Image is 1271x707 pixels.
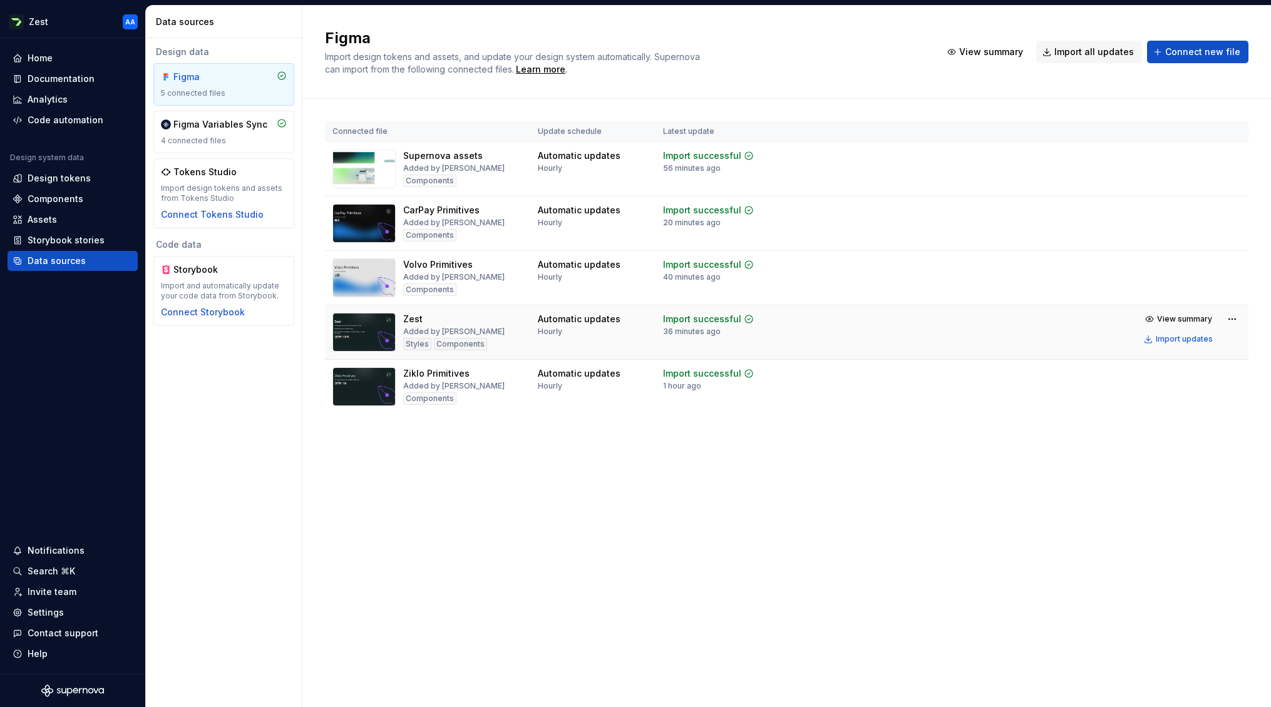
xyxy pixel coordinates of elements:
div: Added by [PERSON_NAME] [403,218,505,228]
a: Figma Variables Sync4 connected files [153,111,294,153]
a: Learn more [516,63,565,76]
div: Import successful [663,204,741,216]
button: Import updates [1140,330,1218,348]
button: View summary [941,41,1031,63]
div: Components [403,175,456,187]
div: Hourly [538,218,562,228]
a: Components [8,189,138,209]
div: Figma [173,71,234,83]
div: Components [403,392,456,405]
div: Analytics [28,93,68,106]
a: StorybookImport and automatically update your code data from Storybook.Connect Storybook [153,256,294,326]
a: Invite team [8,582,138,602]
div: Automatic updates [538,367,620,380]
a: Analytics [8,89,138,109]
div: Contact support [28,627,98,639]
div: Hourly [538,327,562,337]
div: Storybook [173,263,234,276]
div: Import updates [1156,334,1213,344]
div: Supernova assets [403,150,483,162]
div: Figma Variables Sync [173,118,267,131]
div: Components [403,229,456,242]
a: Assets [8,210,138,230]
th: Update schedule [530,121,656,142]
th: Connected file [325,121,530,142]
div: Components [403,283,456,296]
div: CarPay Primitives [403,204,480,216]
div: Design data [153,46,294,58]
span: Import all updates [1054,46,1134,58]
svg: Supernova Logo [41,684,104,697]
div: 20 minutes ago [663,218,721,228]
a: Figma5 connected files [153,63,294,106]
div: Documentation [28,73,95,85]
span: View summary [959,46,1023,58]
div: Automatic updates [538,258,620,271]
div: Styles [403,338,431,350]
button: Connect new file [1147,41,1248,63]
button: Search ⌘K [8,561,138,581]
div: Data sources [28,255,86,267]
a: Tokens StudioImport design tokens and assets from Tokens StudioConnect Tokens Studio [153,158,294,228]
h2: Figma [325,28,926,48]
button: Connect Tokens Studio [161,208,264,221]
th: Latest update [656,121,786,142]
button: View summary [1140,310,1218,328]
div: Home [28,52,53,64]
div: Assets [28,213,57,226]
button: Contact support [8,623,138,643]
div: Components [28,193,83,205]
div: Data sources [156,16,297,28]
div: Design tokens [28,172,91,185]
div: Import successful [663,367,741,380]
div: Volvo Primitives [403,258,473,271]
div: Code automation [28,114,103,126]
button: Notifications [8,541,138,561]
div: Help [28,648,48,660]
span: Import design tokens and assets, and update your design system automatically. Supernova can impor... [325,51,702,74]
div: 1 hour ago [663,381,701,391]
div: Zest [403,313,423,325]
div: Hourly [538,163,562,173]
div: Automatic updates [538,204,620,216]
div: Hourly [538,381,562,391]
img: 845e64b5-cf6c-40e8-a5f3-aaa2a69d7a99.png [9,14,24,29]
a: Code automation [8,110,138,130]
div: 40 minutes ago [663,272,721,282]
div: 4 connected files [161,136,287,146]
a: Settings [8,603,138,623]
div: Import successful [663,313,741,325]
div: Import and automatically update your code data from Storybook. [161,281,287,301]
div: 36 minutes ago [663,327,721,337]
a: Storybook stories [8,230,138,250]
div: Automatic updates [538,150,620,162]
div: Added by [PERSON_NAME] [403,381,505,391]
div: Code data [153,238,294,251]
div: Import successful [663,150,741,162]
div: Added by [PERSON_NAME] [403,327,505,337]
div: Search ⌘K [28,565,75,577]
div: Components [434,338,487,350]
span: Connect new file [1165,46,1240,58]
button: ZestAA [3,8,143,35]
div: Design system data [10,153,84,163]
div: Import successful [663,258,741,271]
button: Connect Storybook [161,306,245,318]
div: Added by [PERSON_NAME] [403,163,505,173]
button: Import all updates [1036,41,1142,63]
button: Help [8,644,138,664]
div: Automatic updates [538,313,620,325]
div: Import design tokens and assets from Tokens Studio [161,183,287,203]
div: 56 minutes ago [663,163,721,173]
div: Notifications [28,544,85,557]
div: Added by [PERSON_NAME] [403,272,505,282]
span: . [514,65,567,74]
div: AA [125,17,135,27]
div: Settings [28,606,64,619]
a: Data sources [8,251,138,271]
div: Tokens Studio [173,166,237,178]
